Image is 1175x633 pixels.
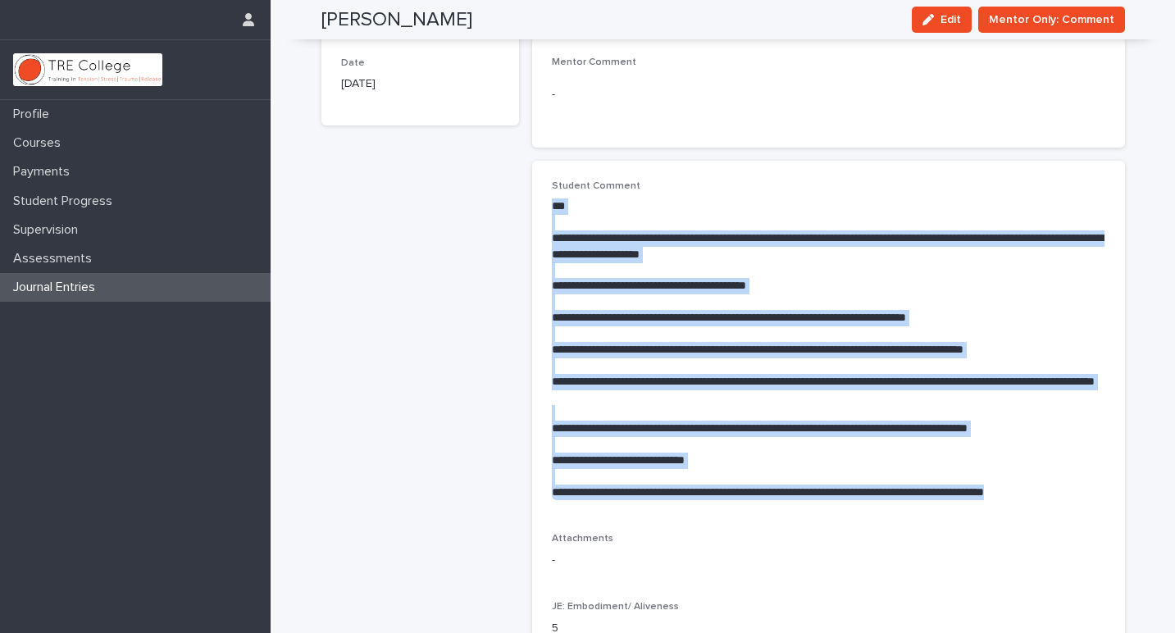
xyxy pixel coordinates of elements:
span: Mentor Comment [552,57,636,67]
span: Date [341,58,365,68]
p: Profile [7,107,62,122]
p: Payments [7,164,83,180]
p: Supervision [7,222,91,238]
p: Courses [7,135,74,151]
p: Journal Entries [7,280,108,295]
h2: [PERSON_NAME] [321,8,472,32]
p: - [552,86,1105,103]
span: Mentor Only: Comment [989,11,1114,28]
span: JE: Embodiment/ Aliveness [552,602,679,612]
button: Edit [912,7,972,33]
span: Attachments [552,534,613,544]
p: - [552,552,1105,569]
button: Mentor Only: Comment [978,7,1125,33]
p: Student Progress [7,194,125,209]
p: Assessments [7,251,105,266]
p: [DATE] [341,75,499,93]
img: L01RLPSrRaOWR30Oqb5K [13,53,162,86]
span: Student Comment [552,181,640,191]
span: Edit [940,14,961,25]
